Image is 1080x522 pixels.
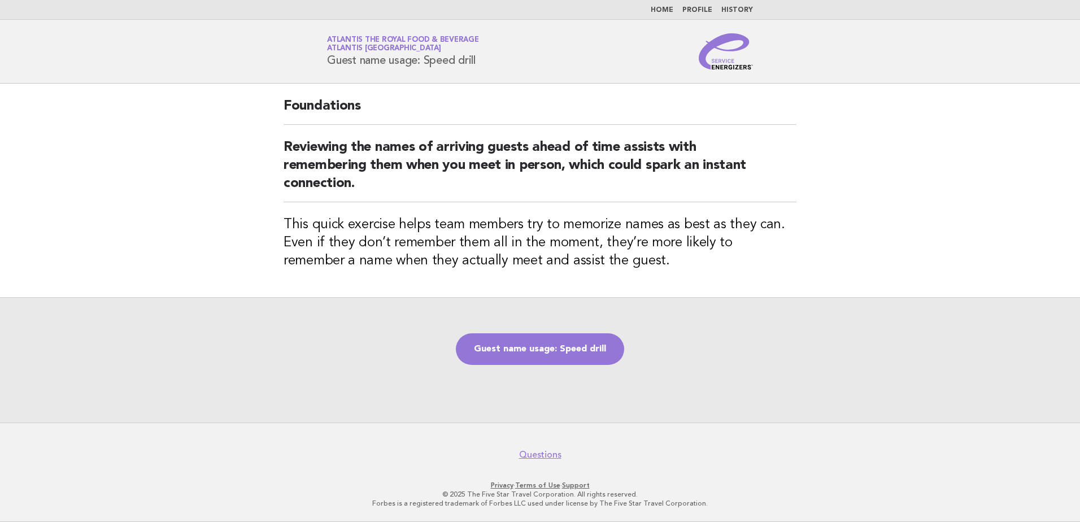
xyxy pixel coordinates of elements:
h3: This quick exercise helps team members try to memorize names as best as they can. Even if they do... [284,216,796,270]
img: Service Energizers [699,33,753,69]
h1: Guest name usage: Speed drill [327,37,479,66]
a: Support [562,481,590,489]
a: History [721,7,753,14]
a: Profile [682,7,712,14]
p: · · [194,481,886,490]
a: Home [651,7,673,14]
a: Questions [519,449,561,460]
p: © 2025 The Five Star Travel Corporation. All rights reserved. [194,490,886,499]
a: Privacy [491,481,513,489]
a: Atlantis the Royal Food & BeverageAtlantis [GEOGRAPHIC_DATA] [327,36,479,52]
a: Terms of Use [515,481,560,489]
a: Guest name usage: Speed drill [456,333,624,365]
h2: Foundations [284,97,796,125]
p: Forbes is a registered trademark of Forbes LLC used under license by The Five Star Travel Corpora... [194,499,886,508]
h2: Reviewing the names of arriving guests ahead of time assists with remembering them when you meet ... [284,138,796,202]
span: Atlantis [GEOGRAPHIC_DATA] [327,45,441,53]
